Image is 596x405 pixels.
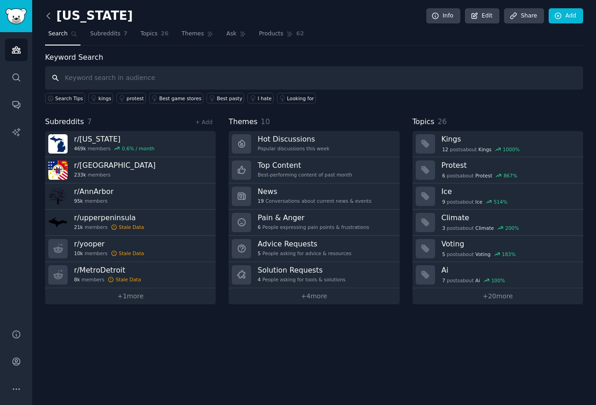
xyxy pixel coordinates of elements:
[441,171,518,180] div: post s about
[45,210,216,236] a: r/upperpeninsula21kmembersStale Data
[465,8,499,24] a: Edit
[296,30,304,38] span: 62
[226,30,236,38] span: Ask
[442,277,445,284] span: 7
[45,183,216,210] a: r/AnnArbor95kmembers
[549,8,583,24] a: Add
[74,276,141,283] div: members
[493,199,507,205] div: 514 %
[45,9,133,23] h2: [US_STATE]
[247,93,274,103] a: I hate
[45,66,583,90] input: Keyword search in audience
[491,277,505,284] div: 100 %
[258,265,345,275] h3: Solution Requests
[258,95,271,102] div: I hate
[258,187,371,196] h3: News
[74,187,114,196] h3: r/ AnnArbor
[441,239,577,249] h3: Voting
[258,250,261,257] span: 5
[223,27,249,46] a: Ask
[502,251,516,257] div: 183 %
[476,251,491,257] span: Voting
[126,95,143,102] div: protest
[476,277,480,284] span: Ai
[476,172,493,179] span: Protest
[442,225,445,231] span: 3
[74,239,144,249] h3: r/ yooper
[505,225,519,231] div: 200 %
[441,145,521,154] div: post s about
[258,145,329,152] div: Popular discussions this week
[229,157,399,183] a: Top ContentBest-performing content of past month
[45,236,216,262] a: r/yooper10kmembersStale Data
[413,116,435,128] span: Topics
[74,160,155,170] h3: r/ [GEOGRAPHIC_DATA]
[48,213,68,232] img: upperpeninsula
[116,276,141,283] div: Stale Data
[229,131,399,157] a: Hot DiscussionsPopular discussions this week
[258,224,261,230] span: 6
[476,225,494,231] span: Climate
[45,131,216,157] a: r/[US_STATE]469kmembers0.6% / month
[258,276,261,283] span: 4
[48,30,68,38] span: Search
[74,265,141,275] h3: r/ MetroDetroit
[442,199,445,205] span: 9
[74,224,83,230] span: 21k
[74,171,155,178] div: members
[98,95,111,102] div: kings
[122,145,155,152] div: 0.6 % / month
[229,210,399,236] a: Pain & Anger6People expressing pain points & frustrations
[441,134,577,144] h3: Kings
[45,116,84,128] span: Subreddits
[124,30,128,38] span: 7
[504,172,517,179] div: 867 %
[74,250,83,257] span: 10k
[258,250,351,257] div: People asking for advice & resources
[45,27,80,46] a: Search
[6,8,27,24] img: GummySearch logo
[206,93,244,103] a: Best pasty
[476,199,482,205] span: Ice
[441,265,577,275] h3: Ai
[229,116,258,128] span: Themes
[45,53,103,62] label: Keyword Search
[74,171,86,178] span: 233k
[442,146,448,153] span: 12
[504,8,544,24] a: Share
[119,250,144,257] div: Stale Data
[74,276,80,283] span: 8k
[258,198,264,204] span: 19
[87,117,92,126] span: 7
[195,119,212,125] a: + Add
[45,288,216,304] a: +1more
[217,95,242,102] div: Best pasty
[256,27,307,46] a: Products62
[441,160,577,170] h3: Protest
[229,288,399,304] a: +4more
[441,250,516,258] div: post s about
[116,93,146,103] a: protest
[287,95,314,102] div: Looking for
[149,93,203,103] a: Best game stores
[229,236,399,262] a: Advice Requests5People asking for advice & resources
[413,236,583,262] a: Voting5postsaboutVoting183%
[258,198,371,204] div: Conversations about current news & events
[261,117,270,126] span: 10
[74,213,144,222] h3: r/ upperpeninsula
[441,187,577,196] h3: Ice
[258,239,351,249] h3: Advice Requests
[229,262,399,288] a: Solution Requests4People asking for tools & solutions
[90,30,120,38] span: Subreddits
[413,131,583,157] a: Kings12postsaboutKings1000%
[161,30,169,38] span: 26
[74,198,83,204] span: 95k
[74,198,114,204] div: members
[426,8,460,24] a: Info
[48,187,68,206] img: AnnArbor
[258,213,369,222] h3: Pain & Anger
[88,93,113,103] a: kings
[413,157,583,183] a: Protest6postsaboutProtest867%
[413,210,583,236] a: Climate3postsaboutClimate200%
[441,213,577,222] h3: Climate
